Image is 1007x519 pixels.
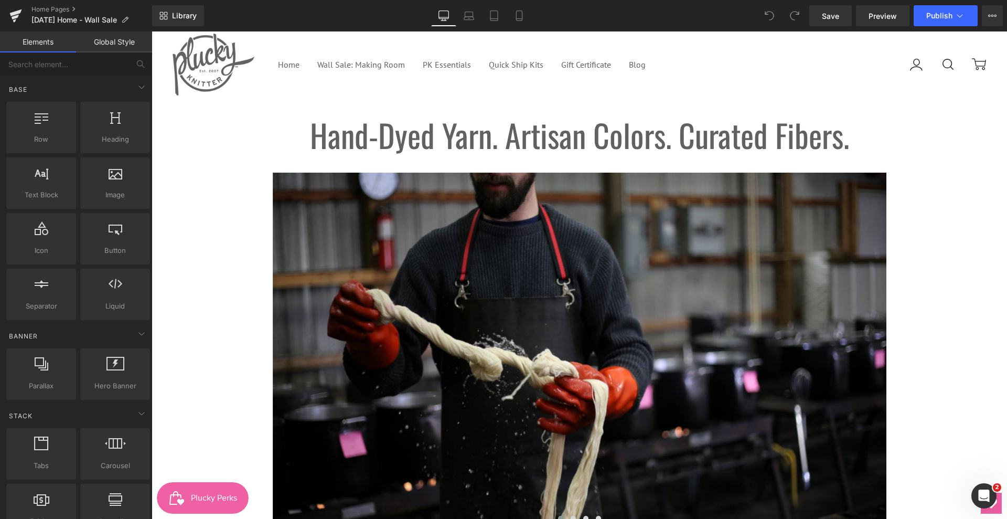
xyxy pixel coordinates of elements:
span: Button [83,245,147,256]
span: Text Block [9,189,73,200]
nav: main-navigation [111,9,494,57]
span: Banner [8,331,39,341]
span: 2 [993,483,1001,492]
a: New Library [152,5,204,26]
span: Icon [9,245,73,256]
button: Publish [914,5,978,26]
span: Hero Banner [83,380,147,391]
a: PK Essentials [271,28,319,38]
a: Wall Sale: Making Room [166,28,253,38]
a: Quick Ship Kits [337,28,392,38]
span: Carousel [83,460,147,471]
span: Tabs [9,460,73,471]
span: [DATE] Home - Wall Sale [31,16,117,24]
a: Home Pages [31,5,152,14]
span: Library [172,11,197,20]
span: Base [8,84,28,94]
a: Open Wishlist [829,461,850,482]
span: Separator [9,301,73,312]
span: Publish [926,12,952,20]
a: Mobile [507,5,532,26]
span: Parallax [9,380,73,391]
a: Laptop [456,5,481,26]
a: Global Style [76,31,152,52]
button: Undo [759,5,780,26]
a: Tablet [481,5,507,26]
a: Gift Certificate [410,28,459,38]
span: Preview [869,10,897,22]
span: Image [83,189,147,200]
iframe: Button to open loyalty program pop-up [5,451,97,482]
h1: Hand-Dyed Yarn. Artisan Colors. Curated Fibers. [121,81,735,125]
span: Liquid [83,301,147,312]
a: Home [126,28,148,38]
span: Save [822,10,839,22]
span: Row [9,134,73,145]
a: Preview [856,5,909,26]
a: Desktop [431,5,456,26]
button: More [982,5,1003,26]
a: Blog [477,28,494,38]
button: Redo [784,5,805,26]
iframe: Intercom live chat [971,483,997,509]
span: Stack [8,411,34,421]
span: Heading [83,134,147,145]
